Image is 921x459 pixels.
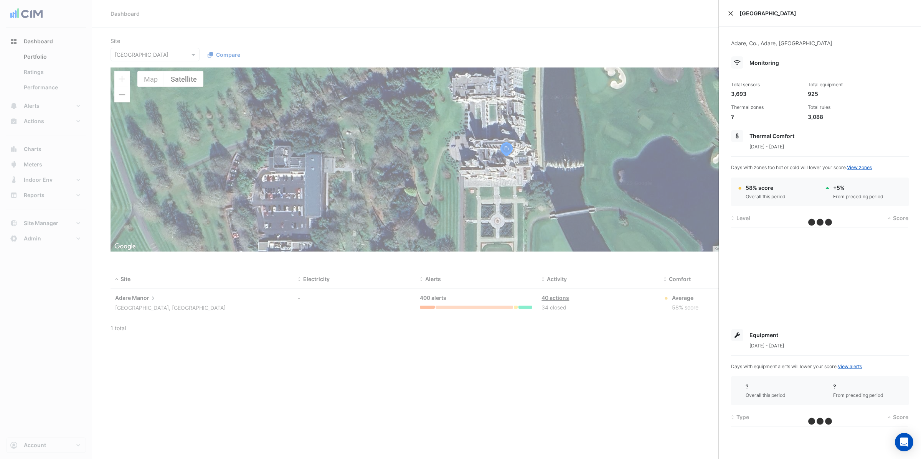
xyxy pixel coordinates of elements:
span: [DATE] - [DATE] [749,144,784,150]
div: Total sensors [731,81,802,88]
div: 3,693 [731,90,802,98]
span: Days with zones too hot or cold will lower your score. [731,165,872,170]
div: From preceding period [833,392,883,399]
div: Thermal zones [731,104,802,111]
div: From preceding period [833,193,883,200]
span: Days with equipment alerts will lower your score. [731,364,862,369]
span: Thermal Comfort [749,133,794,139]
a: View zones [847,165,872,170]
div: + 5% [833,184,883,192]
div: Overall this period [746,193,786,200]
span: [GEOGRAPHIC_DATA] [739,9,912,17]
div: Overall this period [746,392,786,399]
div: ? [833,382,883,390]
div: Total equipment [808,81,878,88]
span: Equipment [749,332,778,338]
a: View alerts [838,364,862,369]
div: ? [746,382,786,390]
span: [DATE] - [DATE] [749,343,784,349]
span: Score [893,215,908,221]
div: Open Intercom Messenger [895,433,913,451]
span: Monitoring [749,59,779,66]
span: Type [736,414,749,420]
div: Adare, Co., Adare, [GEOGRAPHIC_DATA] [731,39,909,56]
div: 925 [808,90,878,98]
div: Total rules [808,104,878,111]
div: 3,088 [808,113,878,121]
span: Score [893,414,908,420]
button: Close [728,11,733,16]
span: Level [736,215,750,221]
div: ? [731,113,802,121]
div: 58% score [746,184,786,192]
